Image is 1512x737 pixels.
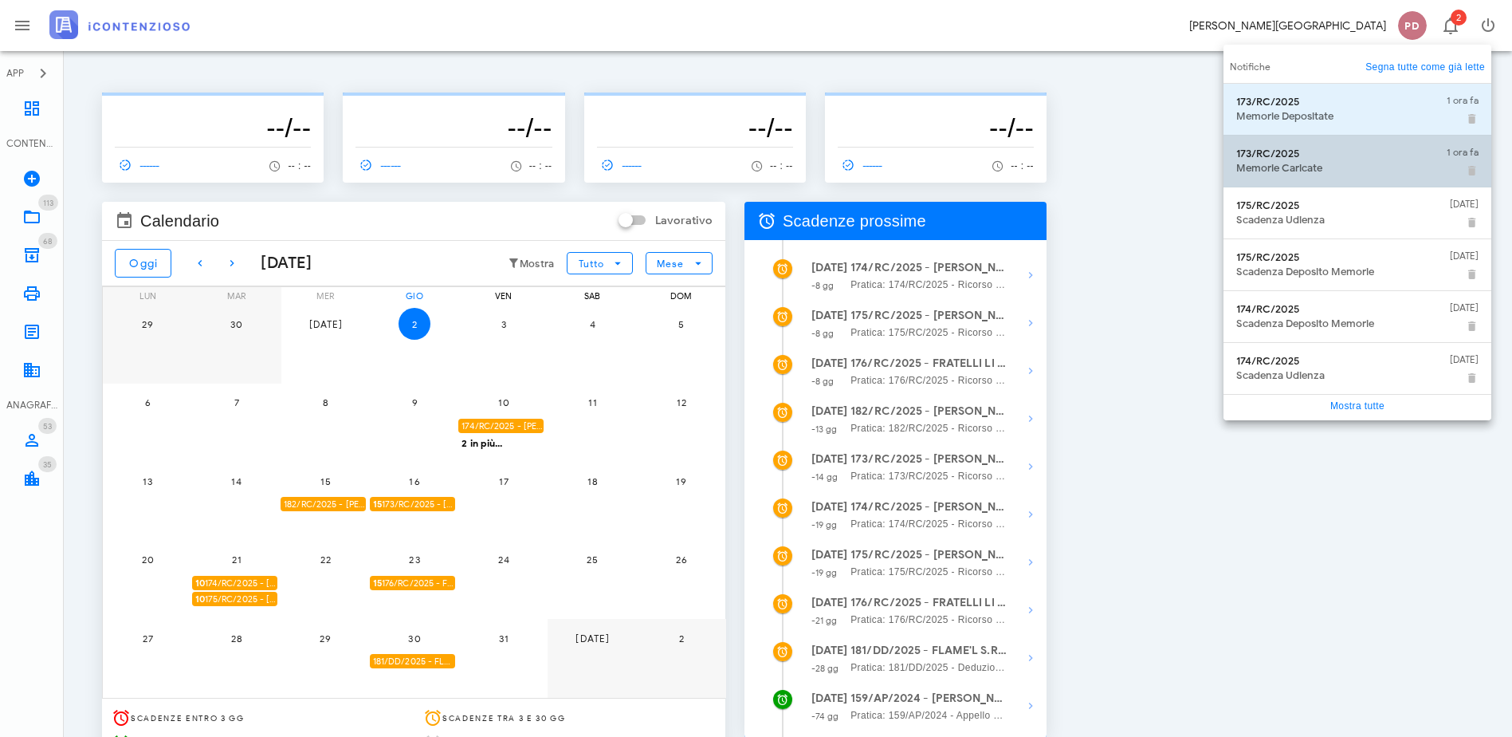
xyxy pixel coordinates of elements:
[488,387,520,419] button: 10
[488,318,520,330] span: 3
[811,663,839,674] small: -28 gg
[458,287,548,305] div: ven
[488,633,520,644] span: 31
[488,308,520,340] button: 3
[43,421,52,432] span: 53
[399,622,430,654] button: 30
[221,308,253,340] button: 30
[811,615,838,626] small: -21 gg
[850,642,1007,660] strong: 181/DD/2025 - FLAME'L S.R.L. - Depositare i documenti processuali
[38,233,57,249] span: Distintivo
[578,258,604,270] span: Tutto
[131,713,245,723] span: Scadenze entro 3 gg
[488,544,520,576] button: 24
[850,612,1007,628] span: Pratica: 176/RC/2025 - Ricorso contro Direzione Provinciale II Di Milano - Ufficio Controlli (Udi...
[221,465,253,497] button: 14
[1015,259,1047,291] button: Mostra dettagli
[1450,353,1479,367] span: [DATE]
[128,257,158,270] span: Oggi
[646,252,713,274] button: Mese
[355,154,408,176] a: ------
[308,318,344,330] span: [DATE]
[576,387,608,419] button: 11
[309,622,341,654] button: 29
[576,308,608,340] button: 4
[309,554,341,566] span: 22
[811,692,848,705] strong: [DATE]
[850,355,1007,372] strong: 176/RC/2025 - FRATELLI LI 2 S.R.L. - Invio Memorie per Udienza
[811,548,848,562] strong: [DATE]
[38,418,57,434] span: Distintivo
[575,633,610,644] span: [DATE]
[355,112,552,144] h3: --/--
[1398,11,1427,40] span: PD
[132,475,163,487] span: 13
[811,328,835,339] small: -8 gg
[1392,6,1431,45] button: PD
[576,475,608,487] span: 18
[666,318,697,330] span: 5
[309,308,341,340] button: [DATE]
[1450,197,1479,211] span: [DATE]
[488,475,520,487] span: 17
[38,195,58,211] span: Distintivo
[850,420,1007,436] span: Pratica: 182/RC/2025 - Ricorso contro DIREZIONE PROVINCIALE DI LECCO - UFFICIO CONTROLLI
[399,465,430,497] button: 16
[1015,451,1047,483] button: Mostra dettagli
[597,154,650,176] a: ------
[655,213,713,229] label: Lavorativo
[811,500,848,514] strong: [DATE]
[850,325,1007,341] span: Pratica: 175/RC/2025 - Ricorso contro Direzione Provinciale di Pavia - Ufficio Controlli (Udienza)
[309,475,341,487] span: 15
[811,376,835,387] small: -8 gg
[370,287,460,305] div: gio
[1450,249,1479,263] span: [DATE]
[811,471,838,483] small: -14 gg
[132,465,163,497] button: 13
[1236,110,1434,123] div: Memorie Depositate
[850,307,1007,325] strong: 175/RC/2025 - [PERSON_NAME] 1 S.R.L. - Invio Memorie per Udienza
[811,711,839,722] small: -74 gg
[195,592,277,607] span: 175/RC/2025 - [PERSON_NAME] 1 S.R.L. - Presentarsi in [GEOGRAPHIC_DATA]
[1447,93,1479,108] span: 1 ora fa
[567,252,632,274] button: Tutto
[520,258,555,270] small: Mostra
[1015,690,1047,722] button: Mostra dettagli
[597,99,793,112] p: --------------
[1189,18,1386,34] div: [PERSON_NAME][GEOGRAPHIC_DATA]
[1015,642,1047,674] button: Mostra dettagli
[1236,251,1437,264] div: 175/RC/2025
[221,396,253,408] span: 7
[1330,400,1384,412] a: Mostra tutte
[115,112,311,144] h3: --/--
[488,622,520,654] button: 31
[399,396,430,408] span: 9
[373,499,382,510] strong: 15
[221,387,253,419] button: 7
[811,596,848,609] strong: [DATE]
[850,594,1007,612] strong: 176/RC/2025 - FRATELLI LI 2 S.R.L. - Presentarsi in [GEOGRAPHIC_DATA]
[6,398,57,412] div: ANAGRAFICA
[666,554,697,566] span: 26
[666,396,697,408] span: 12
[221,622,253,654] button: 28
[309,633,341,644] span: 29
[838,112,1034,144] h3: --/--
[309,465,341,497] button: 15
[442,713,566,723] span: Scadenze tra 3 e 30 gg
[1015,403,1047,435] button: Mostra dettagli
[850,546,1007,564] strong: 175/RC/2025 - [PERSON_NAME] 1 S.R.L. - Presentarsi in [GEOGRAPHIC_DATA]
[1236,148,1434,160] div: 173/RC/2025
[195,576,277,591] span: 174/RC/2025 - [PERSON_NAME] 1 S.R.L. - Presentarsi in [GEOGRAPHIC_DATA]
[576,622,608,654] button: [DATE]
[1015,546,1047,578] button: Mostra dettagli
[399,387,430,419] button: 9
[811,644,848,657] strong: [DATE]
[576,554,608,566] span: 25
[355,158,402,172] span: ------
[811,280,835,291] small: -8 gg
[140,208,219,234] span: Calendario
[811,567,838,578] small: -19 gg
[192,287,282,305] div: mar
[656,258,684,270] span: Mese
